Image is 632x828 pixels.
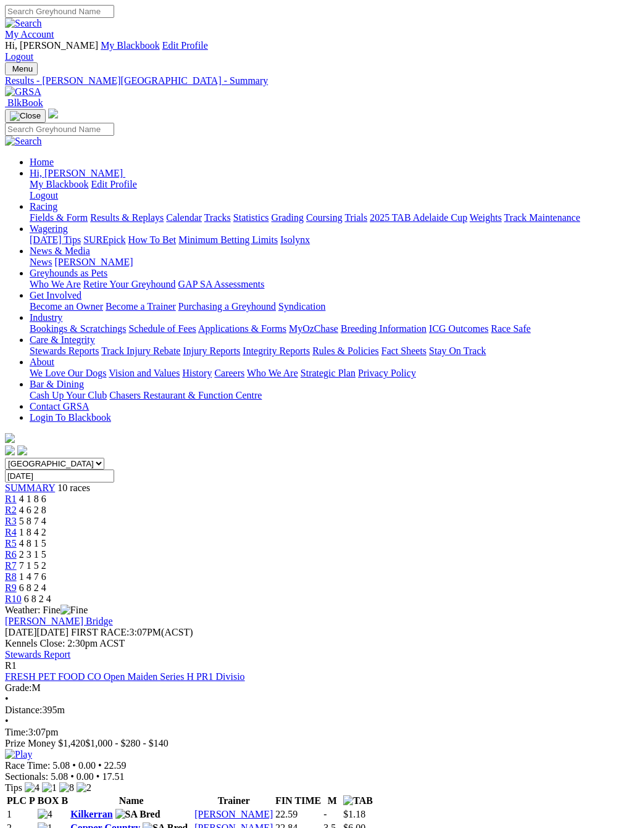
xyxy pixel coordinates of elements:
a: R10 [5,594,22,604]
span: PLC [7,795,27,806]
a: Get Involved [30,290,81,300]
td: 1 [6,808,36,821]
a: R6 [5,549,17,560]
img: Close [10,111,41,121]
a: Careers [214,368,244,378]
div: 395m [5,705,627,716]
a: R9 [5,582,17,593]
span: 10 races [57,482,90,493]
a: Fact Sheets [381,346,426,356]
a: Breeding Information [341,323,426,334]
span: Time: [5,727,28,737]
img: twitter.svg [17,445,27,455]
img: 2 [77,782,91,793]
input: Search [5,5,114,18]
img: logo-grsa-white.png [48,109,58,118]
span: SUMMARY [5,482,55,493]
a: [PERSON_NAME] Bridge [5,616,113,626]
span: R1 [5,494,17,504]
a: Racing [30,201,57,212]
span: BOX [38,795,59,806]
span: 0.00 [77,771,94,782]
a: R4 [5,527,17,537]
span: 17.51 [102,771,124,782]
span: 5.08 [52,760,70,771]
span: R8 [5,571,17,582]
span: 22.59 [104,760,127,771]
span: [DATE] [5,627,69,637]
a: Schedule of Fees [128,323,196,334]
a: R2 [5,505,17,515]
span: Grade: [5,682,32,693]
a: GAP SA Assessments [178,279,265,289]
a: News & Media [30,246,90,256]
div: Greyhounds as Pets [30,279,627,290]
span: • [72,760,76,771]
a: Minimum Betting Limits [178,234,278,245]
span: Weather: Fine [5,605,88,615]
img: GRSA [5,86,41,97]
div: News & Media [30,257,627,268]
span: 7 1 5 2 [19,560,46,571]
a: My Account [5,29,54,39]
a: Stewards Reports [30,346,99,356]
a: Results & Replays [90,212,164,223]
button: Toggle navigation [5,109,46,123]
input: Select date [5,470,114,482]
a: Bar & Dining [30,379,84,389]
a: Industry [30,312,62,323]
a: Who We Are [247,368,298,378]
span: Tips [5,782,22,793]
a: Purchasing a Greyhound [178,301,276,312]
a: Calendar [166,212,202,223]
a: Integrity Reports [243,346,310,356]
th: Trainer [194,795,273,807]
img: TAB [343,795,373,806]
a: Trials [344,212,367,223]
div: Bar & Dining [30,390,627,401]
img: 1 [42,782,57,793]
a: Stewards Report [5,649,70,660]
button: Toggle navigation [5,62,38,75]
a: Bookings & Scratchings [30,323,126,334]
span: [DATE] [5,627,37,637]
a: MyOzChase [289,323,338,334]
span: 5.08 [51,771,68,782]
a: How To Bet [128,234,177,245]
div: About [30,368,627,379]
input: Search [5,123,114,136]
span: P [29,795,35,806]
a: Vision and Values [109,368,180,378]
a: BlkBook [5,97,43,108]
span: 1 8 4 2 [19,527,46,537]
div: M [5,682,627,693]
a: Weights [470,212,502,223]
a: Contact GRSA [30,401,89,412]
a: Logout [30,190,58,201]
span: • [98,760,102,771]
a: 2025 TAB Adelaide Cup [370,212,467,223]
span: 4 8 1 5 [19,538,46,549]
a: Kilkerran [70,809,112,819]
a: Stay On Track [429,346,486,356]
a: Logout [5,51,33,62]
a: Isolynx [280,234,310,245]
img: 8 [59,782,74,793]
span: • [70,771,74,782]
a: Coursing [306,212,343,223]
img: SA Bred [115,809,160,820]
text: - [323,809,326,819]
a: ICG Outcomes [429,323,488,334]
a: About [30,357,54,367]
a: Statistics [233,212,269,223]
a: Cash Up Your Club [30,390,107,400]
a: Edit Profile [91,179,137,189]
a: Applications & Forms [198,323,286,334]
div: Wagering [30,234,627,246]
span: 5 8 7 4 [19,516,46,526]
a: News [30,257,52,267]
span: 3:07PM(ACST) [71,627,193,637]
div: My Account [5,40,627,62]
img: Search [5,18,42,29]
